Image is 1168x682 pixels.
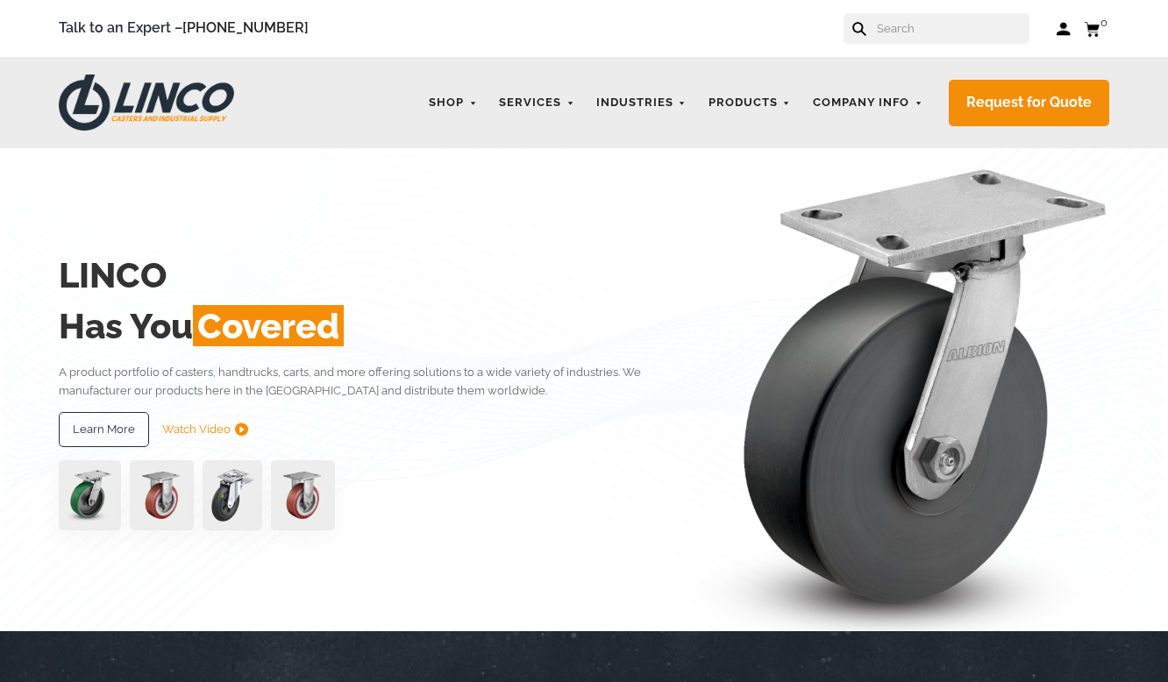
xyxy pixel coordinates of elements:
a: Log in [1056,20,1071,38]
img: LINCO CASTERS & INDUSTRIAL SUPPLY [59,75,234,131]
h2: Has You [59,301,687,352]
h2: LINCO [59,250,687,301]
img: capture-59611-removebg-preview-1.png [271,460,335,530]
a: Company Info [804,86,932,120]
a: Industries [588,86,695,120]
a: Watch Video [162,412,248,447]
img: linco_caster [691,148,1110,631]
a: 0 [1084,18,1109,39]
a: Shop [420,86,486,120]
a: Services [490,86,583,120]
a: Learn More [59,412,149,447]
p: A product portfolio of casters, handtrucks, carts, and more offering solutions to a wide variety ... [59,363,687,401]
span: 0 [1100,16,1107,29]
a: Products [700,86,800,120]
a: Request for Quote [949,80,1109,126]
img: lvwpp200rst849959jpg-30522-removebg-preview-1.png [203,460,262,530]
img: pn3orx8a-94725-1-1-.png [59,460,121,530]
a: [PHONE_NUMBER] [182,19,309,36]
input: Search [875,13,1029,44]
span: Talk to an Expert – [59,17,309,40]
img: subtract.png [235,423,248,436]
img: capture-59611-removebg-preview-1.png [130,460,194,530]
span: Covered [193,305,344,346]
